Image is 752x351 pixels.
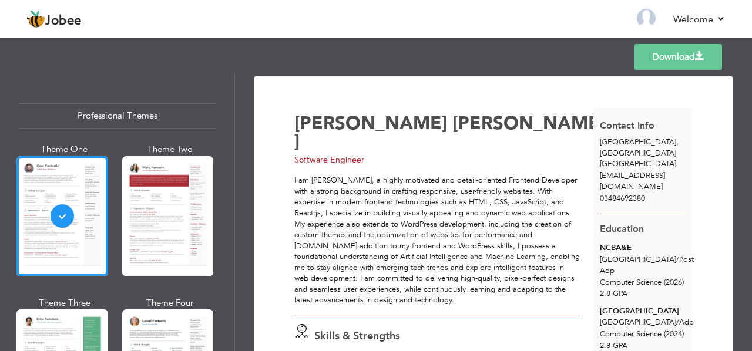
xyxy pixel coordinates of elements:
[676,317,679,328] span: /
[294,154,364,166] span: Software Engineer
[600,340,627,351] span: 2.8 GPA
[600,158,676,169] span: [GEOGRAPHIC_DATA]
[676,137,679,147] span: ,
[19,297,110,309] div: Theme Three
[125,143,216,156] div: Theme Two
[664,329,684,339] span: (2024)
[593,137,693,170] div: [GEOGRAPHIC_DATA]
[125,297,216,309] div: Theme Four
[19,103,216,129] div: Professional Themes
[600,222,644,235] span: Education
[676,254,679,265] span: /
[19,143,110,156] div: Theme One
[294,175,580,306] div: I am [PERSON_NAME], a highly motivated and detail-oriented Frontend Developer with a strong backg...
[600,288,627,299] span: 2.8 GPA
[314,329,400,343] span: Skills & Strengths
[600,137,676,147] span: [GEOGRAPHIC_DATA]
[26,10,82,29] a: Jobee
[600,119,654,132] span: Contact Info
[26,10,45,29] img: jobee.io
[45,15,82,28] span: Jobee
[634,44,722,70] a: Download
[600,170,665,192] span: [EMAIL_ADDRESS][DOMAIN_NAME]
[600,277,662,288] span: Computer Science
[600,242,686,254] div: NCBA&E
[637,9,656,28] img: Profile Img
[600,317,694,328] span: [GEOGRAPHIC_DATA] Adp
[294,111,600,154] span: [PERSON_NAME]
[294,111,447,136] span: [PERSON_NAME]
[600,254,694,276] span: [GEOGRAPHIC_DATA] Post Adp
[673,12,726,26] a: Welcome
[600,193,645,204] span: 03484692380
[600,329,662,339] span: Computer Science
[664,277,684,288] span: (2026)
[600,306,686,317] div: [GEOGRAPHIC_DATA]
